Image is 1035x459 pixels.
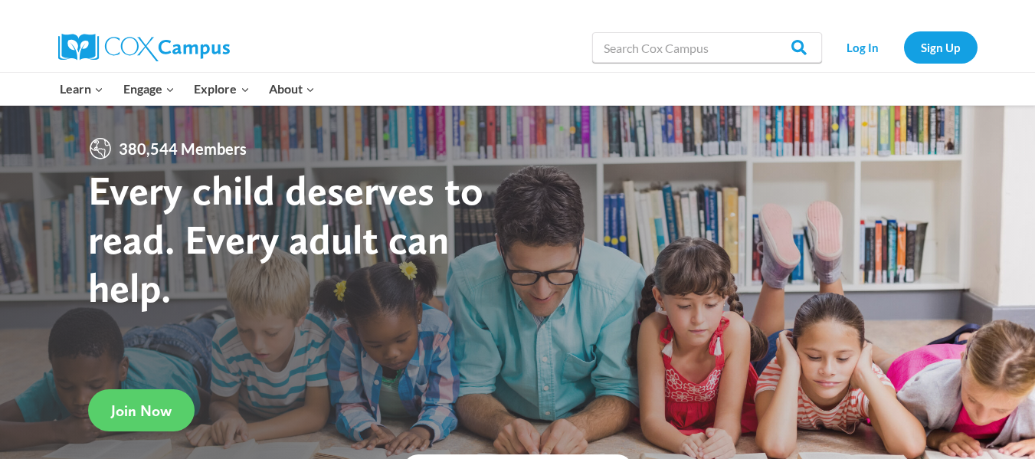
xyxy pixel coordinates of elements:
a: Join Now [88,389,195,431]
span: Explore [194,79,249,99]
span: Learn [60,79,103,99]
a: Log In [830,31,896,63]
span: 380,544 Members [113,136,253,161]
a: Sign Up [904,31,978,63]
nav: Secondary Navigation [830,31,978,63]
span: Engage [123,79,175,99]
span: Join Now [111,402,172,420]
input: Search Cox Campus [592,32,822,63]
span: About [269,79,315,99]
nav: Primary Navigation [51,73,325,105]
strong: Every child deserves to read. Every adult can help. [88,166,483,312]
img: Cox Campus [58,34,230,61]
